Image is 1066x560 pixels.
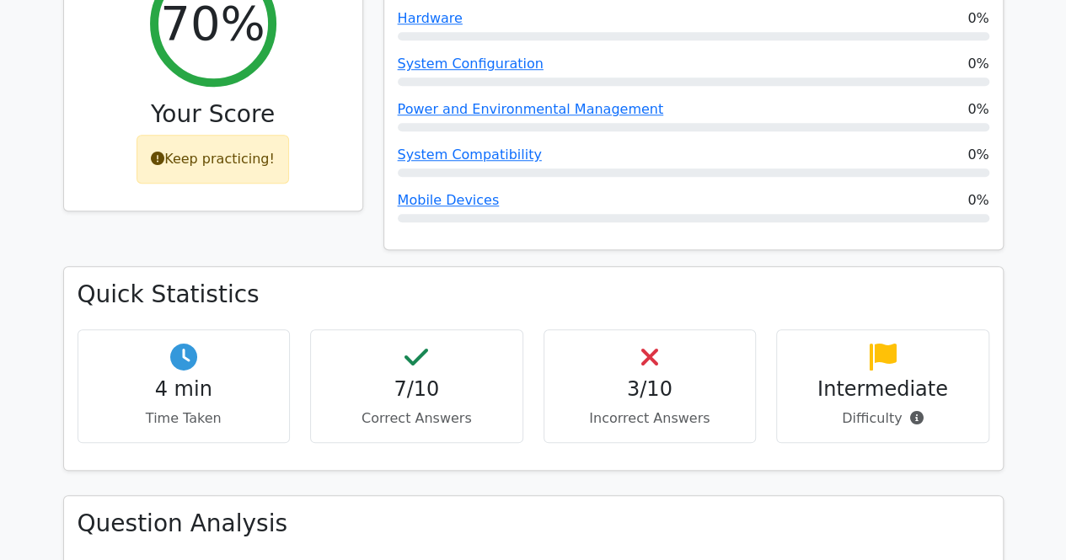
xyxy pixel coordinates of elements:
[324,408,509,429] p: Correct Answers
[92,377,276,402] h4: 4 min
[967,8,988,29] span: 0%
[398,56,544,72] a: System Configuration
[78,280,989,309] h3: Quick Statistics
[78,100,349,129] h3: Your Score
[967,54,988,74] span: 0%
[78,509,989,538] h3: Question Analysis
[398,147,542,163] a: System Compatibility
[967,145,988,165] span: 0%
[967,99,988,120] span: 0%
[398,101,664,117] a: Power and Environmental Management
[92,408,276,429] p: Time Taken
[790,377,975,402] h4: Intermediate
[324,377,509,402] h4: 7/10
[398,192,500,208] a: Mobile Devices
[967,190,988,211] span: 0%
[558,408,742,429] p: Incorrect Answers
[398,10,463,26] a: Hardware
[790,408,975,429] p: Difficulty
[137,135,289,184] div: Keep practicing!
[558,377,742,402] h4: 3/10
